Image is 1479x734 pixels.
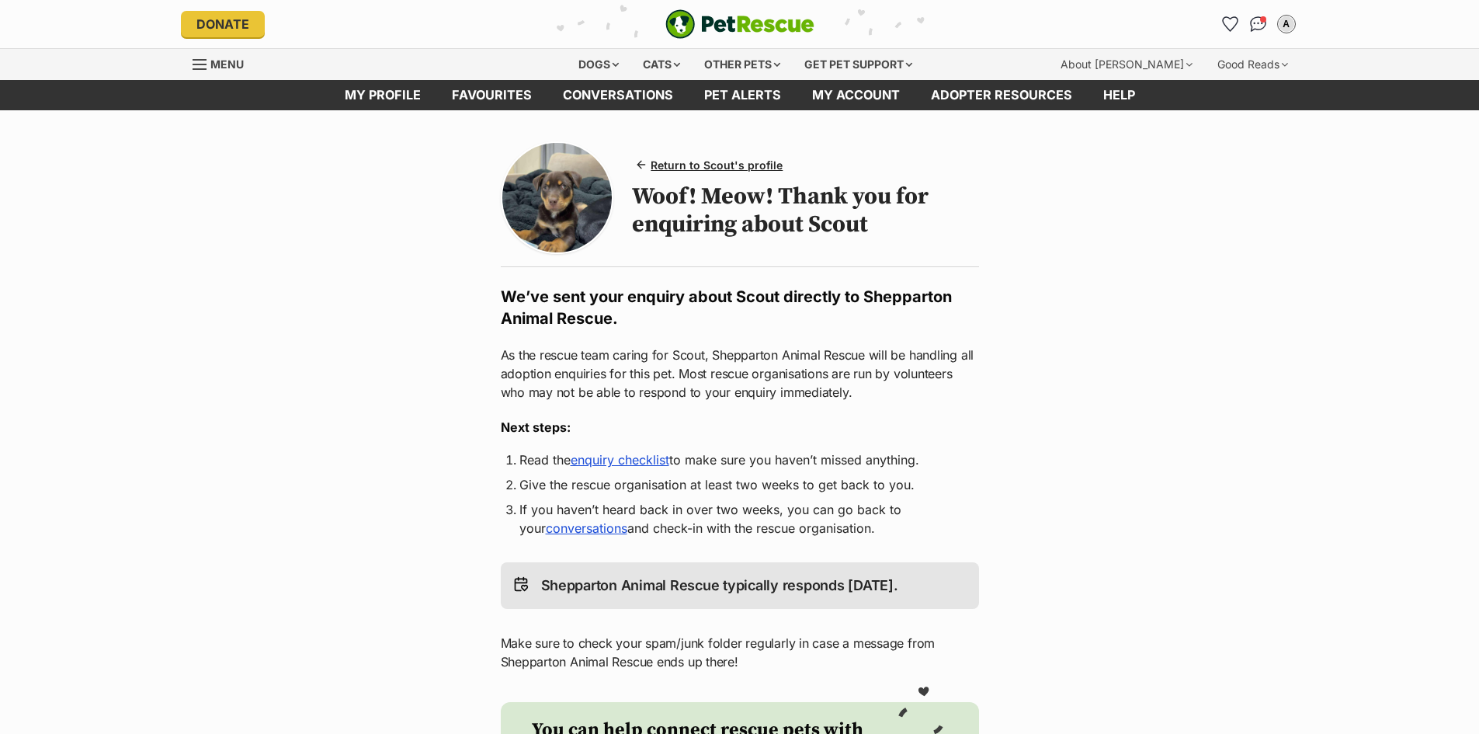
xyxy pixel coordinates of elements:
[501,634,979,671] p: Make sure to check your spam/junk folder regularly in case a message from Shepparton Animal Rescu...
[547,80,689,110] a: conversations
[1050,49,1203,80] div: About [PERSON_NAME]
[519,475,960,494] li: Give the rescue organisation at least two weeks to get back to you.
[519,500,960,537] li: If you haven’t heard back in over two weeks, you can go back to your and check-in with the rescue...
[793,49,923,80] div: Get pet support
[568,49,630,80] div: Dogs
[665,9,814,39] a: PetRescue
[1246,12,1271,37] a: Conversations
[501,286,979,329] h2: We’ve sent your enquiry about Scout directly to Shepparton Animal Rescue.
[1218,12,1299,37] ul: Account quick links
[651,157,783,173] span: Return to Scout's profile
[797,80,915,110] a: My account
[665,9,814,39] img: logo-e224e6f780fb5917bec1dbf3a21bbac754714ae5b6737aabdf751b685950b380.svg
[915,80,1088,110] a: Adopter resources
[1279,16,1294,32] div: A
[436,80,547,110] a: Favourites
[501,346,979,402] p: As the rescue team caring for Scout, Shepparton Animal Rescue will be handling all adoption enqui...
[632,49,691,80] div: Cats
[1250,16,1266,32] img: chat-41dd97257d64d25036548639549fe6c8038ab92f7586957e7f3b1b290dea8141.svg
[210,57,244,71] span: Menu
[193,49,255,77] a: Menu
[519,450,960,469] li: Read the to make sure you haven’t missed anything.
[1218,12,1243,37] a: Favourites
[1274,12,1299,37] button: My account
[502,143,613,253] img: Photo of Scout
[571,452,669,468] a: enquiry checklist
[541,575,898,597] p: Shepparton Animal Rescue typically responds [DATE].
[329,80,436,110] a: My profile
[693,49,791,80] div: Other pets
[632,183,978,238] h1: Woof! Meow! Thank you for enquiring about Scout
[181,11,265,37] a: Donate
[546,520,627,536] a: conversations
[632,154,789,176] a: Return to Scout's profile
[1206,49,1299,80] div: Good Reads
[689,80,797,110] a: Pet alerts
[501,418,979,437] h3: Next steps:
[1088,80,1151,110] a: Help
